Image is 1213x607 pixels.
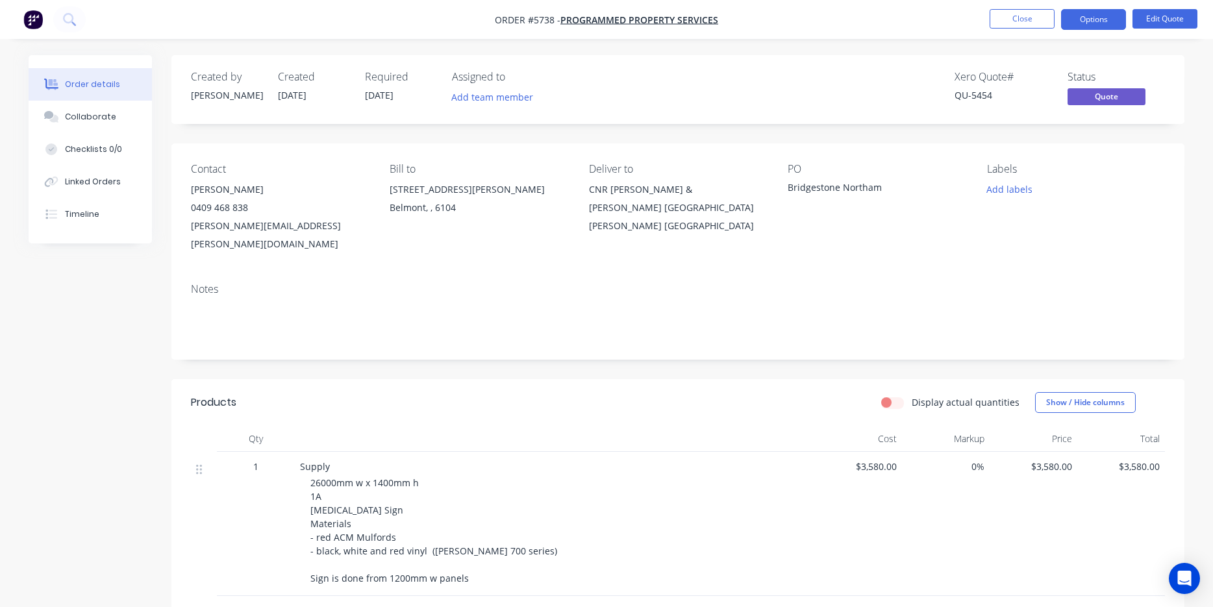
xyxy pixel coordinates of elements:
[217,426,295,452] div: Qty
[191,180,369,253] div: [PERSON_NAME]0409 468 838[PERSON_NAME][EMAIL_ADDRESS][PERSON_NAME][DOMAIN_NAME]
[390,199,568,217] div: Belmont, , 6104
[29,166,152,198] button: Linked Orders
[814,426,902,452] div: Cost
[191,180,369,199] div: [PERSON_NAME]
[65,176,121,188] div: Linked Orders
[1068,71,1165,83] div: Status
[191,163,369,175] div: Contact
[987,163,1165,175] div: Labels
[300,460,330,473] span: Supply
[65,208,99,220] div: Timeline
[1061,9,1126,30] button: Options
[65,111,116,123] div: Collaborate
[191,283,1165,295] div: Notes
[191,217,369,253] div: [PERSON_NAME][EMAIL_ADDRESS][PERSON_NAME][DOMAIN_NAME]
[29,101,152,133] button: Collaborate
[560,14,718,26] a: Programmed Property Services
[191,88,262,102] div: [PERSON_NAME]
[788,163,966,175] div: PO
[390,180,568,199] div: [STREET_ADDRESS][PERSON_NAME]
[65,79,120,90] div: Order details
[278,89,306,101] span: [DATE]
[390,180,568,222] div: [STREET_ADDRESS][PERSON_NAME]Belmont, , 6104
[902,426,990,452] div: Markup
[495,14,560,26] span: Order #5738 -
[1035,392,1136,413] button: Show / Hide columns
[191,395,236,410] div: Products
[1077,426,1165,452] div: Total
[979,180,1039,198] button: Add labels
[191,71,262,83] div: Created by
[278,71,349,83] div: Created
[589,180,767,235] div: CNR [PERSON_NAME] & [PERSON_NAME] [GEOGRAPHIC_DATA][PERSON_NAME] [GEOGRAPHIC_DATA]
[29,133,152,166] button: Checklists 0/0
[990,9,1055,29] button: Close
[191,199,369,217] div: 0409 468 838
[23,10,43,29] img: Factory
[995,460,1072,473] span: $3,580.00
[29,198,152,230] button: Timeline
[1132,9,1197,29] button: Edit Quote
[452,88,540,106] button: Add team member
[990,426,1077,452] div: Price
[589,163,767,175] div: Deliver to
[445,88,540,106] button: Add team member
[907,460,984,473] span: 0%
[390,163,568,175] div: Bill to
[1082,460,1160,473] span: $3,580.00
[955,71,1052,83] div: Xero Quote #
[365,71,436,83] div: Required
[29,68,152,101] button: Order details
[253,460,258,473] span: 1
[819,460,897,473] span: $3,580.00
[1068,88,1145,105] span: Quote
[1169,563,1200,594] div: Open Intercom Messenger
[310,477,557,584] span: 26000mm w x 1400mm h 1A [MEDICAL_DATA] Sign Materials - red ACM Mulfords - black, white and red v...
[788,180,950,199] div: Bridgestone Northam
[452,71,582,83] div: Assigned to
[955,88,1052,102] div: QU-5454
[65,143,122,155] div: Checklists 0/0
[912,395,1019,409] label: Display actual quantities
[365,89,394,101] span: [DATE]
